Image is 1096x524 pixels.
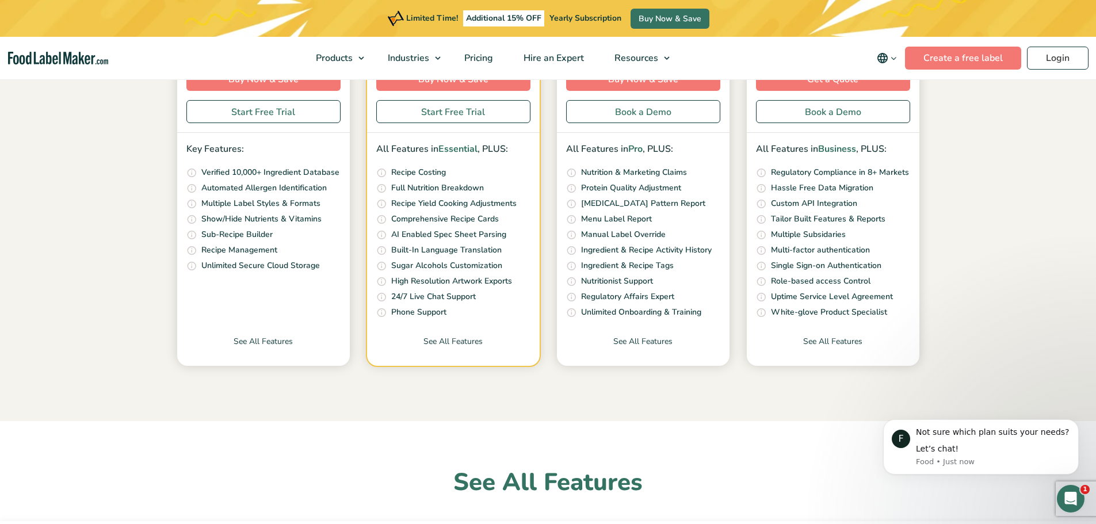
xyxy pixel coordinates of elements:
[449,37,506,79] a: Pricing
[581,182,681,194] p: Protein Quality Adjustment
[581,197,705,210] p: [MEDICAL_DATA] Pattern Report
[186,100,341,123] a: Start Free Trial
[376,142,530,157] p: All Features in , PLUS:
[771,182,873,194] p: Hassle Free Data Migration
[1027,47,1089,70] a: Login
[557,335,730,366] a: See All Features
[391,290,476,303] p: 24/7 Live Chat Support
[771,275,870,288] p: Role-based access Control
[391,166,446,179] p: Recipe Costing
[391,244,502,257] p: Built-In Language Translation
[581,290,674,303] p: Regulatory Affairs Expert
[384,52,430,64] span: Industries
[566,142,720,157] p: All Features in , PLUS:
[756,100,910,123] a: Book a Demo
[581,275,653,288] p: Nutritionist Support
[312,52,354,64] span: Products
[376,100,530,123] a: Start Free Trial
[509,37,597,79] a: Hire an Expert
[611,52,659,64] span: Resources
[771,166,909,179] p: Regulatory Compliance in 8+ Markets
[201,182,327,194] p: Automated Allergen Identification
[747,335,919,366] a: See All Features
[581,166,687,179] p: Nutrition & Marketing Claims
[373,37,446,79] a: Industries
[438,143,478,155] span: Essential
[367,335,540,366] a: See All Features
[771,290,893,303] p: Uptime Service Level Agreement
[201,166,339,179] p: Verified 10,000+ Ingredient Database
[549,13,621,24] span: Yearly Subscription
[771,213,885,225] p: Tailor Built Features & Reports
[771,306,887,319] p: White-glove Product Specialist
[566,100,720,123] a: Book a Demo
[771,244,870,257] p: Multi-factor authentication
[391,275,512,288] p: High Resolution Artwork Exports
[581,213,652,225] p: Menu Label Report
[391,182,484,194] p: Full Nutrition Breakdown
[581,259,674,272] p: Ingredient & Recipe Tags
[177,335,350,366] a: See All Features
[1080,485,1090,494] span: 1
[391,197,517,210] p: Recipe Yield Cooking Adjustments
[391,259,502,272] p: Sugar Alcohols Customization
[391,213,499,225] p: Comprehensive Recipe Cards
[581,228,666,241] p: Manual Label Override
[186,142,341,157] p: Key Features:
[171,467,925,499] h2: See All Features
[201,228,273,241] p: Sub-Recipe Builder
[905,47,1021,70] a: Create a free label
[866,399,1096,493] iframe: Intercom notifications message
[463,10,544,26] span: Additional 15% OFF
[406,13,458,24] span: Limited Time!
[1057,485,1084,512] iframe: Intercom live chat
[201,244,277,257] p: Recipe Management
[201,213,322,225] p: Show/Hide Nutrients & Vitamins
[599,37,675,79] a: Resources
[391,306,446,319] p: Phone Support
[201,197,320,210] p: Multiple Label Styles & Formats
[771,228,846,241] p: Multiple Subsidaries
[391,228,506,241] p: AI Enabled Spec Sheet Parsing
[631,9,709,29] a: Buy Now & Save
[461,52,494,64] span: Pricing
[771,197,857,210] p: Custom API Integration
[581,306,701,319] p: Unlimited Onboarding & Training
[818,143,856,155] span: Business
[581,244,712,257] p: Ingredient & Recipe Activity History
[628,143,643,155] span: Pro
[201,259,320,272] p: Unlimited Secure Cloud Storage
[771,259,881,272] p: Single Sign-on Authentication
[301,37,370,79] a: Products
[756,142,910,157] p: All Features in , PLUS:
[520,52,585,64] span: Hire an Expert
